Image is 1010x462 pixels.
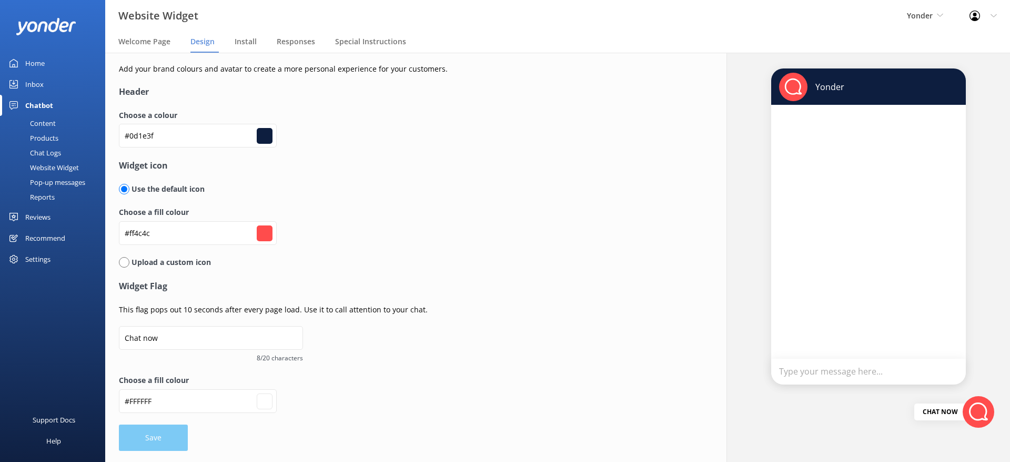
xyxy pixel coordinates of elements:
label: Choose a colour [119,110,645,121]
a: Products [6,131,105,145]
p: Use the default icon [129,183,205,195]
input: #fcfcfcf [119,389,277,413]
a: Chat Logs [6,145,105,160]
a: Pop-up messages [6,175,105,190]
p: This flag pops out 10 seconds after every page load. Use it to call attention to your chat. [119,304,645,316]
div: Chat now [914,404,966,420]
img: yonder-white-logo.png [16,18,76,35]
div: Chat Logs [6,145,61,160]
p: Add your brand colours and avatar to create a more personal experience for your customers. [119,63,645,75]
div: Help [46,430,61,451]
div: Website Widget [6,160,79,175]
span: Responses [277,36,315,47]
span: 8/20 characters [119,353,303,363]
div: Inbox [25,74,44,95]
div: Settings [25,249,50,270]
span: Install [235,36,257,47]
div: Recommend [25,228,65,249]
span: Design [190,36,215,47]
div: Pop-up messages [6,175,85,190]
h4: Widget icon [119,159,645,173]
h4: Header [119,85,645,99]
span: Welcome Page [118,36,170,47]
div: Reports [6,190,55,204]
span: Special Instructions [335,36,406,47]
div: Reviews [25,207,50,228]
h3: Website Widget [118,7,198,24]
a: Reports [6,190,105,204]
div: Content [6,116,56,131]
div: Chatbot [25,95,53,116]
label: Choose a fill colour [119,207,645,218]
div: Home [25,53,45,74]
a: Website Widget [6,160,105,175]
div: Type your message here... [771,359,966,385]
p: Upload a custom icon [129,257,211,268]
div: Support Docs [33,409,75,430]
label: Choose a fill colour [119,375,645,386]
h4: Widget Flag [119,280,645,293]
div: Products [6,131,58,145]
p: Yonder [807,81,844,93]
span: Yonder [907,11,933,21]
a: Content [6,116,105,131]
input: Chat [119,326,303,350]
